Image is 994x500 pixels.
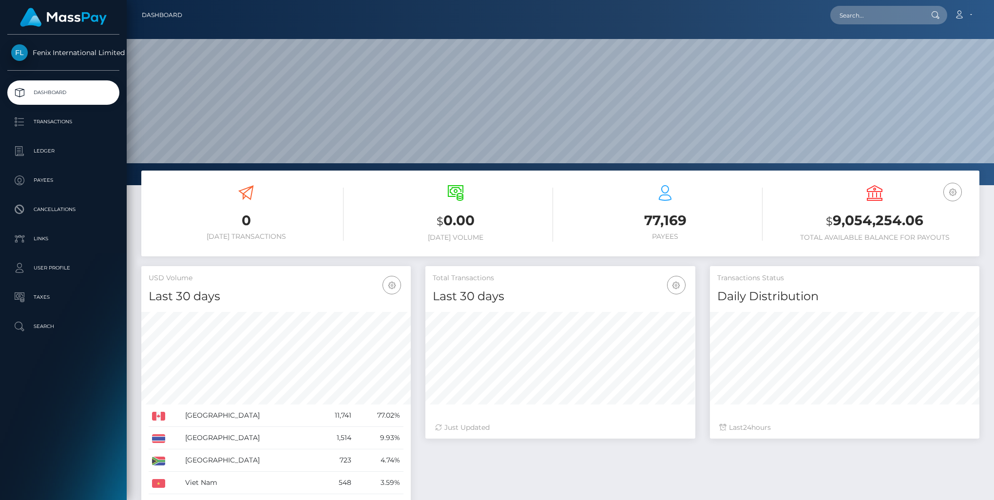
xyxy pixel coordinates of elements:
[358,233,553,242] h6: [DATE] Volume
[11,173,115,188] p: Payees
[11,115,115,129] p: Transactions
[433,288,688,305] h4: Last 30 days
[149,288,403,305] h4: Last 30 days
[20,8,107,27] img: MassPay Logo
[777,211,972,231] h3: 9,054,254.06
[11,85,115,100] p: Dashboard
[11,319,115,334] p: Search
[7,48,119,57] span: Fenix International Limited
[568,232,763,241] h6: Payees
[149,273,403,283] h5: USD Volume
[717,288,972,305] h4: Daily Distribution
[7,285,119,309] a: Taxes
[7,110,119,134] a: Transactions
[830,6,922,24] input: Search...
[777,233,972,242] h6: Total Available Balance for Payouts
[717,273,972,283] h5: Transactions Status
[437,214,443,228] small: $
[7,139,119,163] a: Ledger
[7,168,119,192] a: Payees
[11,231,115,246] p: Links
[7,227,119,251] a: Links
[11,261,115,275] p: User Profile
[142,5,182,25] a: Dashboard
[7,256,119,280] a: User Profile
[568,211,763,230] h3: 77,169
[149,211,344,230] h3: 0
[826,214,833,228] small: $
[149,232,344,241] h6: [DATE] Transactions
[11,202,115,217] p: Cancellations
[11,290,115,305] p: Taxes
[11,144,115,158] p: Ledger
[7,197,119,222] a: Cancellations
[433,273,688,283] h5: Total Transactions
[7,314,119,339] a: Search
[7,80,119,105] a: Dashboard
[11,44,28,61] img: Fenix International Limited
[358,211,553,231] h3: 0.00
[720,423,970,433] div: Last hours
